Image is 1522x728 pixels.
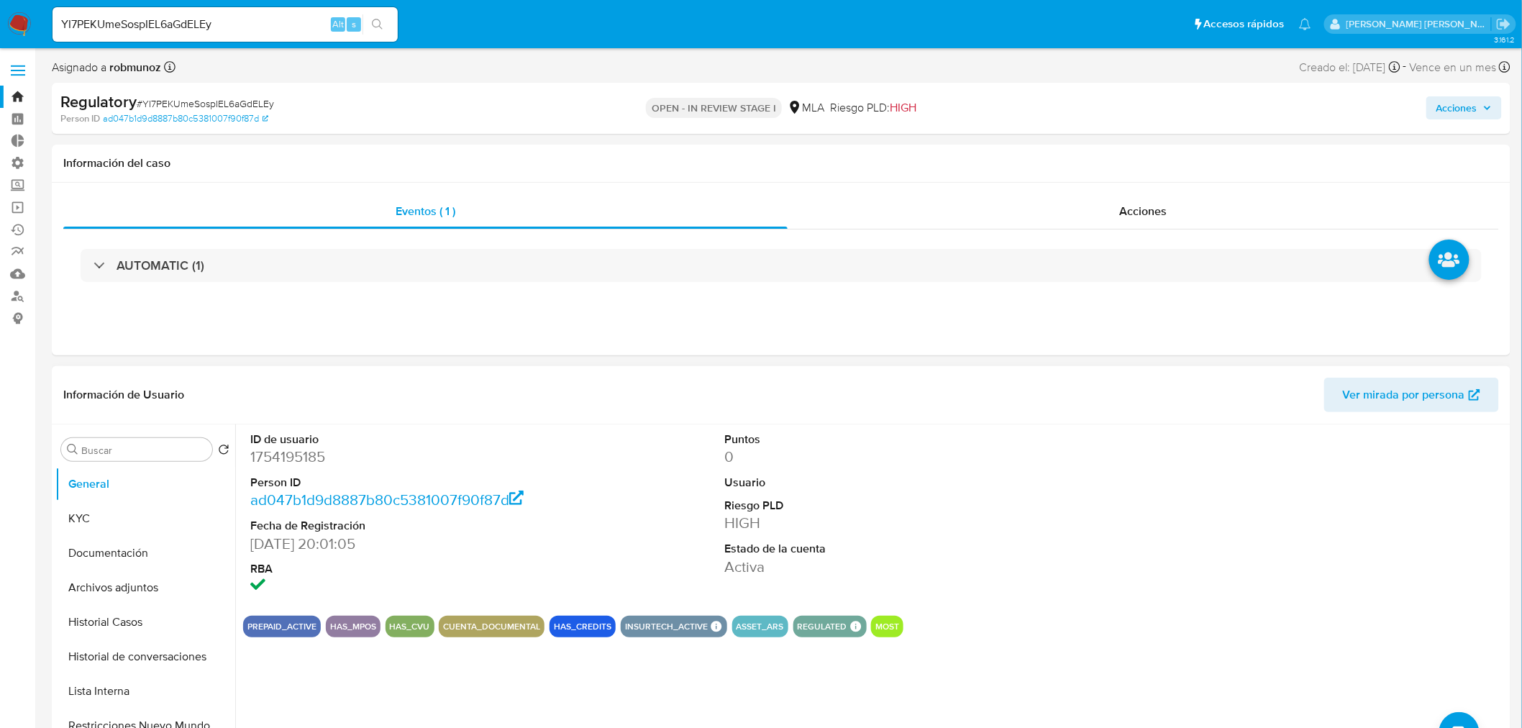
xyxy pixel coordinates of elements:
[724,557,1026,577] dd: Activa
[788,100,824,116] div: MLA
[67,444,78,455] button: Buscar
[830,100,916,116] span: Riesgo PLD:
[396,203,455,219] span: Eventos ( 1 )
[55,536,235,570] button: Documentación
[1343,378,1465,412] span: Ver mirada por persona
[63,388,184,402] h1: Información de Usuario
[1119,203,1167,219] span: Acciones
[724,513,1026,533] dd: HIGH
[81,444,206,457] input: Buscar
[250,432,552,447] dt: ID de usuario
[250,518,552,534] dt: Fecha de Registración
[106,59,161,76] b: robmunoz
[250,534,552,554] dd: [DATE] 20:01:05
[81,249,1482,282] div: AUTOMATIC (1)
[55,640,235,674] button: Historial de conversaciones
[60,112,100,125] b: Person ID
[250,447,552,467] dd: 1754195185
[1436,96,1477,119] span: Acciones
[60,90,137,113] b: Regulatory
[363,14,392,35] button: search-icon
[1324,378,1499,412] button: Ver mirada por persona
[724,475,1026,491] dt: Usuario
[137,96,274,111] span: # YI7PEKUmeSospIEL6aGdELEy
[1496,17,1511,32] a: Salir
[1410,60,1497,76] span: Vence en un mes
[1346,17,1492,31] p: roberto.munoz@mercadolibre.com
[55,674,235,709] button: Lista Interna
[724,541,1026,557] dt: Estado de la cuenta
[646,98,782,118] p: OPEN - IN REVIEW STAGE I
[1204,17,1285,32] span: Accesos rápidos
[352,17,356,31] span: s
[117,258,204,273] h3: AUTOMATIC (1)
[890,99,916,116] span: HIGH
[250,489,524,510] a: ad047b1d9d8887b80c5381007f90f87d
[53,15,398,34] input: Buscar usuario o caso...
[55,467,235,501] button: General
[724,432,1026,447] dt: Puntos
[55,605,235,640] button: Historial Casos
[218,444,229,460] button: Volver al orden por defecto
[52,60,161,76] span: Asignado a
[1299,18,1311,30] a: Notificaciones
[250,475,552,491] dt: Person ID
[250,561,552,577] dt: RBA
[724,447,1026,467] dd: 0
[103,112,268,125] a: ad047b1d9d8887b80c5381007f90f87d
[332,17,344,31] span: Alt
[1300,58,1400,77] div: Creado el: [DATE]
[63,156,1499,170] h1: Información del caso
[1426,96,1502,119] button: Acciones
[55,570,235,605] button: Archivos adjuntos
[55,501,235,536] button: KYC
[724,498,1026,514] dt: Riesgo PLD
[1403,58,1407,77] span: -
